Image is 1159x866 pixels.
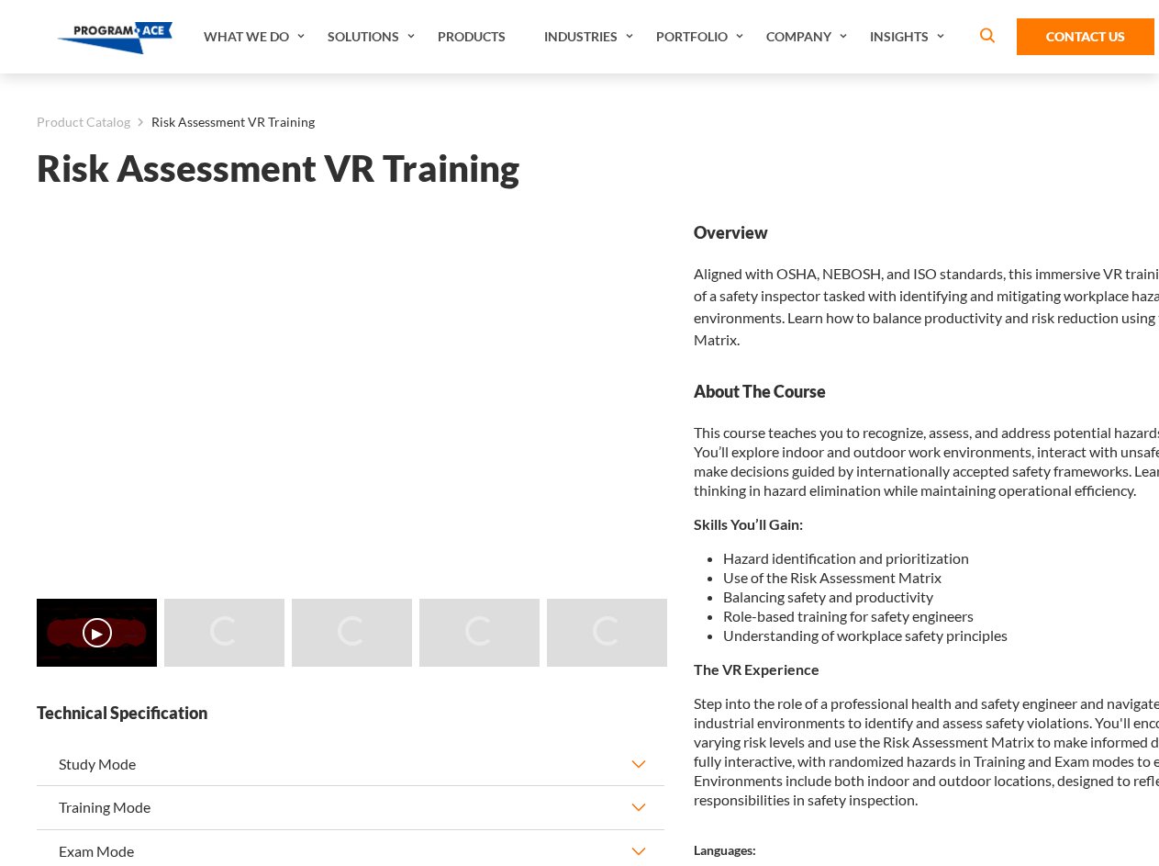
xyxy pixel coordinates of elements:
[37,599,157,667] img: Risk Assessment VR Training - Video 0
[37,786,664,828] button: Training Mode
[37,221,664,575] iframe: Risk Assessment VR Training - Video 0
[1017,18,1154,55] a: Contact Us
[37,702,664,725] strong: Technical Specification
[37,110,130,134] a: Product Catalog
[694,842,756,858] strong: Languages:
[130,110,315,134] li: Risk Assessment VR Training
[57,22,173,54] img: Program-Ace
[37,743,664,785] button: Study Mode
[83,618,112,647] button: ▶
